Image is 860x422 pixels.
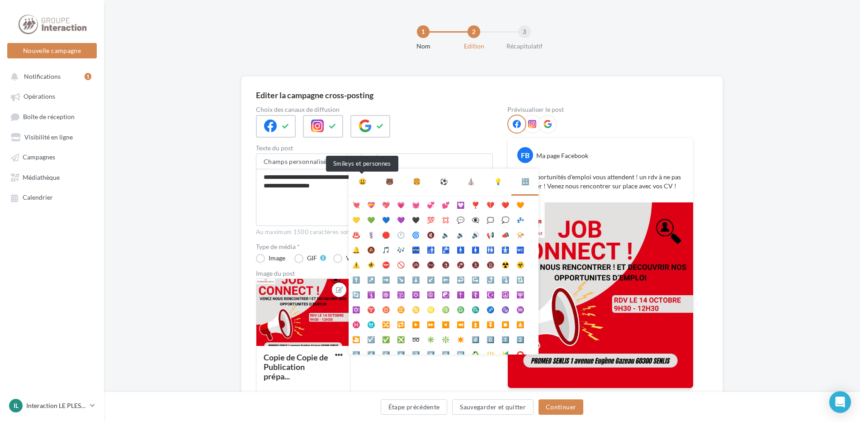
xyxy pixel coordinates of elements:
[483,271,498,286] li: ⤴️
[364,196,378,211] li: 💝
[468,25,480,38] div: 2
[468,331,483,345] li: #️⃣
[498,241,513,256] li: 🚼
[423,331,438,345] li: ✳️
[536,151,588,160] div: Ma page Facebook
[468,211,483,226] li: 👁️‍🗨️
[349,196,364,211] li: 💘
[423,301,438,316] li: ♌
[513,226,528,241] li: 📯
[513,211,528,226] li: 💤
[393,196,408,211] li: 💗
[393,331,408,345] li: ❎
[26,401,86,410] p: Interaction LE PLESSIS BELLEVILLE
[438,345,453,360] li: 9️⃣
[408,331,423,345] li: ➿
[423,271,438,286] li: ↙️
[468,196,483,211] li: ❣️
[423,316,438,331] li: ⏩
[498,256,513,271] li: ☢️
[408,211,423,226] li: 🖤
[468,256,483,271] li: 🚷
[513,345,528,360] li: ⭕
[24,133,73,141] span: Visibilité en ligne
[513,241,528,256] li: 🚾
[256,216,493,226] label: 115/1500
[423,196,438,211] li: 💞
[453,301,468,316] li: ♎
[483,345,498,360] li: 🔱
[453,331,468,345] li: ✴️
[440,176,448,187] div: ⚽
[378,211,393,226] li: 💙
[438,241,453,256] li: 🚰
[394,42,452,51] div: Nom
[453,286,468,301] li: ✝️
[438,331,453,345] li: ❇️
[423,256,438,271] li: 🚭
[521,176,529,187] div: 🔣
[468,286,483,301] li: ☦️
[378,316,393,331] li: 🔀
[408,301,423,316] li: ♋
[513,196,528,211] li: 🧡
[364,301,378,316] li: ♈
[393,271,408,286] li: ↘️
[507,106,694,113] div: Prévisualiser le post
[408,316,423,331] li: ▶️
[498,271,513,286] li: ⤵️
[468,226,483,241] li: 🔊
[445,42,503,51] div: Edition
[453,226,468,241] li: 🔉
[14,401,19,410] span: IL
[423,286,438,301] li: ☸️
[438,256,453,271] li: 🚯
[378,241,393,256] li: 🎵
[393,241,408,256] li: 🎶
[364,331,378,345] li: ☑️
[364,271,378,286] li: ↗️
[438,286,453,301] li: ☯️
[393,256,408,271] li: 🚫
[307,255,317,261] div: GIF
[513,256,528,271] li: ☣️
[453,271,468,286] li: ↩️
[438,196,453,211] li: 💕
[408,271,423,286] li: ⬇️
[5,169,99,185] a: Médiathèque
[393,226,408,241] li: 🕛
[453,316,468,331] li: ⏪
[364,286,378,301] li: 🛐
[349,316,364,331] li: ♓
[468,301,483,316] li: ♏
[349,301,364,316] li: 🔯
[496,42,553,51] div: Récapitulatif
[513,286,528,301] li: 🕎
[498,196,513,211] li: ❤️
[483,211,498,226] li: 🗯️
[349,241,364,256] li: 🔔
[453,211,468,226] li: 💬
[468,271,483,286] li: ↪️
[364,256,378,271] li: 🚸
[468,316,483,331] li: ⏫
[378,345,393,360] li: 5️⃣
[349,345,364,360] li: 3️⃣
[24,93,55,101] span: Opérations
[413,176,421,187] div: 🍔
[438,301,453,316] li: ♍
[349,286,364,301] li: 🔄
[408,286,423,301] li: ✡️
[381,399,448,415] button: Étape précédente
[256,91,373,99] div: Editer la campagne cross-posting
[364,211,378,226] li: 💚
[408,256,423,271] li: 🚳
[498,211,513,226] li: 💭
[483,286,498,301] li: ☪️
[483,331,498,345] li: 0️⃣
[438,211,453,226] li: 💢
[5,68,95,84] button: Notifications 1
[453,241,468,256] li: 🚹
[393,211,408,226] li: 💜
[349,211,364,226] li: 💛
